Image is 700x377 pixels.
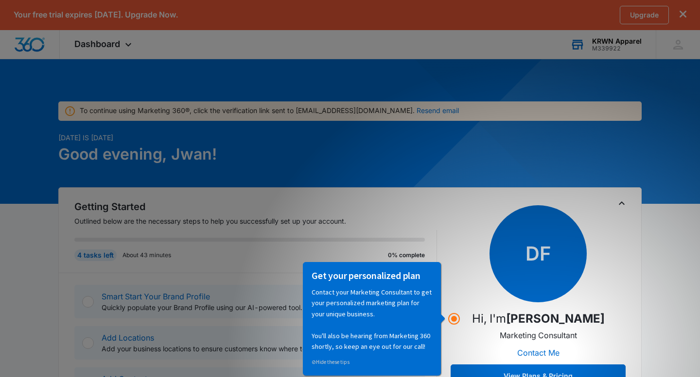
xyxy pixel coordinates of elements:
a: Upgrade [620,6,669,24]
button: Toggle Collapse [616,197,628,209]
p: Marketing Consultant [500,329,577,341]
p: Quickly populate your Brand Profile using our AI-powered tool. [102,302,361,312]
p: [DATE] is [DATE] [58,132,443,143]
p: 0% complete [388,251,425,260]
p: Contact your Marketing Consultant to get your personalized marketing plan for your unique busines... [10,25,131,90]
div: 4 tasks left [74,249,117,261]
p: Your free trial expires [DATE]. Upgrade Now. [14,10,178,19]
div: account name [592,37,642,45]
p: Hi, I'm [472,310,605,328]
div: To continue using Marketing 360®, click the verification link sent to [EMAIL_ADDRESS][DOMAIN_NAME]. [80,105,459,115]
div: Dashboard [60,30,149,59]
button: dismiss this dialog [680,10,686,19]
strong: [PERSON_NAME] [506,311,605,326]
a: Add Locations [102,333,154,343]
span: DF [490,205,587,302]
p: Outlined below are the necessary steps to help you successfully set up your account. [74,216,437,226]
button: Resend email [417,107,459,114]
div: account id [592,45,642,52]
h1: Good evening, Jwan! [58,143,443,166]
span: Dashboard [74,39,120,49]
p: Add your business locations to ensure customers know where to find you. [102,344,365,354]
h3: Get your personalized plan [10,7,131,20]
a: Hide these tips [10,97,48,103]
p: About 43 minutes [122,251,171,260]
span: ⊘ [10,97,15,103]
h2: Getting Started [74,199,437,214]
a: Smart Start Your Brand Profile [102,292,210,301]
button: Contact Me [507,341,569,364]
